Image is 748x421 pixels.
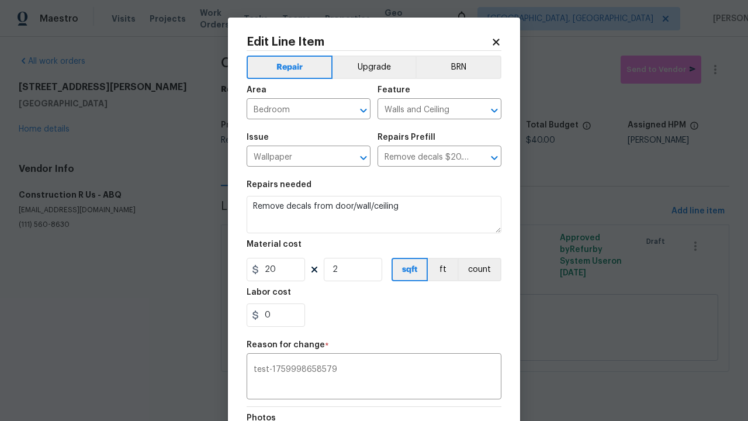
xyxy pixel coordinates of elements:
[247,133,269,142] h5: Issue
[428,258,458,281] button: ft
[247,240,302,249] h5: Material cost
[355,150,372,166] button: Open
[378,133,435,142] h5: Repairs Prefill
[392,258,428,281] button: sqft
[355,102,372,119] button: Open
[458,258,501,281] button: count
[415,56,501,79] button: BRN
[486,150,503,166] button: Open
[247,181,311,189] h5: Repairs needed
[247,36,491,48] h2: Edit Line Item
[247,56,333,79] button: Repair
[247,288,291,296] h5: Labor cost
[378,86,410,94] h5: Feature
[247,86,266,94] h5: Area
[247,341,325,349] h5: Reason for change
[486,102,503,119] button: Open
[333,56,416,79] button: Upgrade
[247,196,501,233] textarea: Remove decals from door/wall/ceiling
